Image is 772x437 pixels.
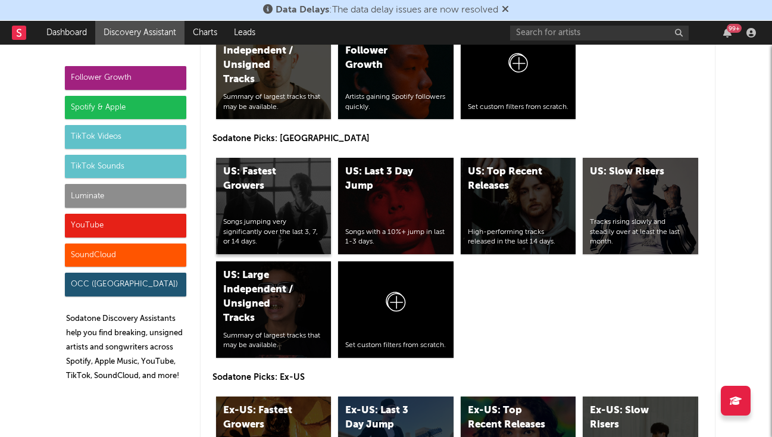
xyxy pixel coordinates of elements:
div: US: Large Independent / Unsigned Tracks [223,269,304,326]
p: Sodatone Picks: [GEOGRAPHIC_DATA] [212,132,703,146]
div: TikTok Sounds [65,155,186,179]
div: 99 + [727,24,742,33]
div: US: Fastest Growers [223,165,304,193]
div: Ex-US: Last 3 Day Jump [345,404,426,432]
span: Dismiss [502,5,509,15]
div: High-performing tracks released in the last 14 days. [468,227,569,248]
a: US: Top Recent ReleasesHigh-performing tracks released in the last 14 days. [461,158,576,254]
div: Ex-US: Slow Risers [590,404,671,432]
div: Summary of largest tracks that may be available. [223,92,324,113]
div: Summary of largest tracks that may be available. [223,331,324,351]
p: Sodatone Picks: Ex-US [212,370,703,385]
a: Global: Large Independent / Unsigned TracksSummary of largest tracks that may be available. [216,23,332,119]
div: Songs with a 10%+ jump in last 1-3 days. [345,227,446,248]
div: Songs jumping very significantly over the last 3, 7, or 14 days. [223,217,324,247]
a: Dashboard [38,21,95,45]
div: TikTok Videos [65,125,186,149]
a: Global: Spotify Follower GrowthArtists gaining Spotify followers quickly. [338,23,454,119]
a: US: Last 3 Day JumpSongs with a 10%+ jump in last 1-3 days. [338,158,454,254]
a: Set custom filters from scratch. [461,23,576,119]
div: Set custom filters from scratch. [468,102,569,113]
div: Spotify & Apple [65,96,186,120]
a: Set custom filters from scratch. [338,261,454,358]
div: SoundCloud [65,244,186,267]
div: Global: Large Independent / Unsigned Tracks [223,30,304,87]
div: US: Top Recent Releases [468,165,549,193]
div: Ex-US: Top Recent Releases [468,404,549,432]
div: Set custom filters from scratch. [345,341,446,351]
span: : The data delay issues are now resolved [276,5,498,15]
a: US: Large Independent / Unsigned TracksSummary of largest tracks that may be available. [216,261,332,358]
div: Tracks rising slowly and steadily over at least the last month. [590,217,691,247]
div: Follower Growth [65,66,186,90]
button: 99+ [723,28,732,38]
div: Artists gaining Spotify followers quickly. [345,92,446,113]
input: Search for artists [510,26,689,40]
div: OCC ([GEOGRAPHIC_DATA]) [65,273,186,296]
div: Luminate [65,184,186,208]
div: Ex-US: Fastest Growers [223,404,304,432]
a: Leads [226,21,264,45]
p: Sodatone Discovery Assistants help you find breaking, unsigned artists and songwriters across Spo... [66,312,186,383]
div: US: Slow Risers [590,165,671,179]
div: Global: Spotify Follower Growth [345,30,426,73]
a: Charts [185,21,226,45]
div: US: Last 3 Day Jump [345,165,426,193]
span: Data Delays [276,5,329,15]
a: Discovery Assistant [95,21,185,45]
a: US: Fastest GrowersSongs jumping very significantly over the last 3, 7, or 14 days. [216,158,332,254]
div: YouTube [65,214,186,238]
a: US: Slow RisersTracks rising slowly and steadily over at least the last month. [583,158,698,254]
